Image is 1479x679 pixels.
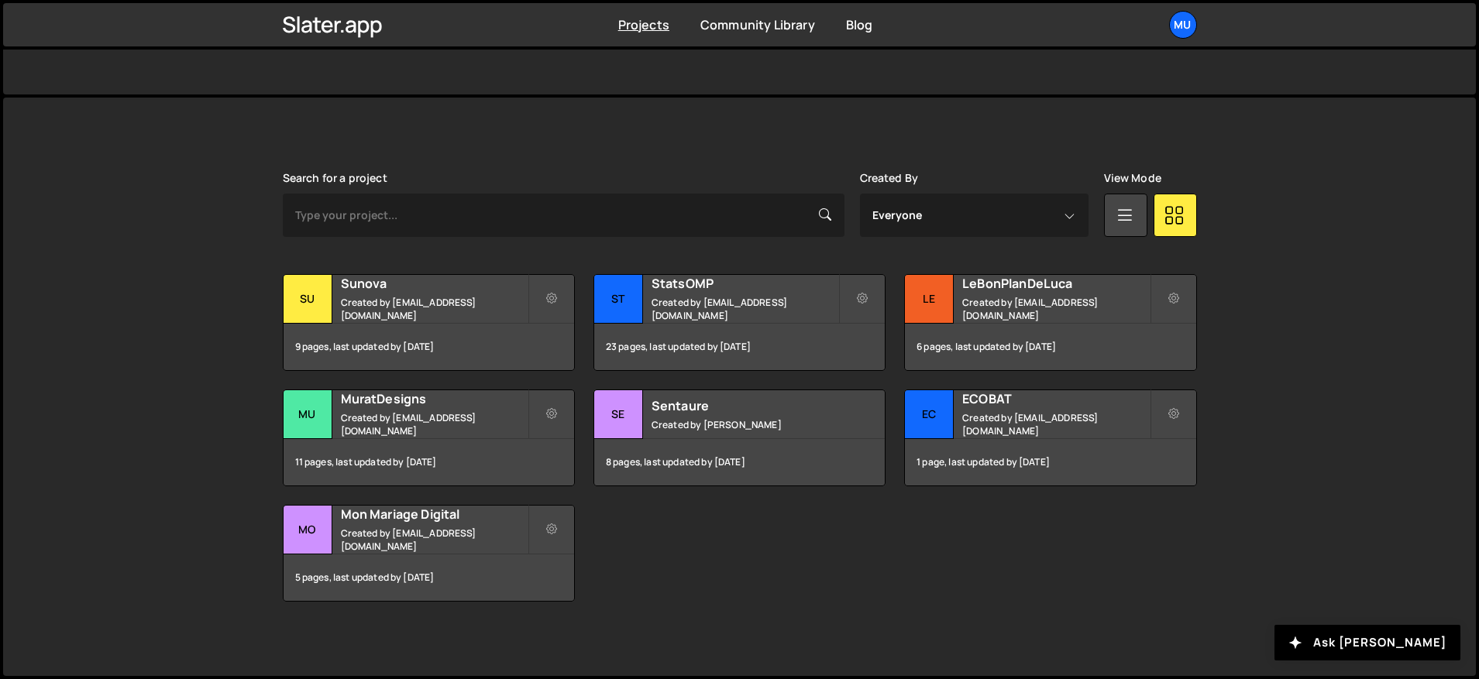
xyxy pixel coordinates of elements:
[846,16,873,33] a: Blog
[341,526,528,553] small: Created by [EMAIL_ADDRESS][DOMAIN_NAME]
[1274,625,1460,660] button: Ask [PERSON_NAME]
[594,439,885,485] div: 8 pages, last updated by [DATE]
[860,172,919,184] label: Created By
[283,389,575,486] a: Mu MuratDesigns Created by [EMAIL_ADDRESS][DOMAIN_NAME] 11 pages, last updated by [DATE]
[283,274,575,371] a: Su Sunova Created by [EMAIL_ADDRESS][DOMAIN_NAME] 9 pages, last updated by [DATE]
[341,390,528,407] h2: MuratDesigns
[284,390,332,439] div: Mu
[962,275,1149,292] h2: LeBonPlanDeLuca
[593,389,886,486] a: Se Sentaure Created by [PERSON_NAME] 8 pages, last updated by [DATE]
[284,275,332,324] div: Su
[341,296,528,322] small: Created by [EMAIL_ADDRESS][DOMAIN_NAME]
[283,505,575,602] a: Mo Mon Mariage Digital Created by [EMAIL_ADDRESS][DOMAIN_NAME] 5 pages, last updated by [DATE]
[962,411,1149,437] small: Created by [EMAIL_ADDRESS][DOMAIN_NAME]
[284,439,574,485] div: 11 pages, last updated by [DATE]
[341,275,528,292] h2: Sunova
[905,324,1195,370] div: 6 pages, last updated by [DATE]
[1104,172,1161,184] label: View Mode
[593,274,886,371] a: St StatsOMP Created by [EMAIL_ADDRESS][DOMAIN_NAME] 23 pages, last updated by [DATE]
[652,418,838,431] small: Created by [PERSON_NAME]
[594,324,885,370] div: 23 pages, last updated by [DATE]
[904,389,1196,486] a: EC ECOBAT Created by [EMAIL_ADDRESS][DOMAIN_NAME] 1 page, last updated by [DATE]
[700,16,815,33] a: Community Library
[594,390,643,439] div: Se
[652,296,838,322] small: Created by [EMAIL_ADDRESS][DOMAIN_NAME]
[905,275,954,324] div: Le
[652,397,838,414] h2: Sentaure
[284,554,574,601] div: 5 pages, last updated by [DATE]
[594,275,643,324] div: St
[905,390,954,439] div: EC
[284,506,332,554] div: Mo
[283,172,387,184] label: Search for a project
[652,275,838,292] h2: StatsOMP
[284,324,574,370] div: 9 pages, last updated by [DATE]
[341,506,528,523] h2: Mon Mariage Digital
[962,296,1149,322] small: Created by [EMAIL_ADDRESS][DOMAIN_NAME]
[618,16,669,33] a: Projects
[904,274,1196,371] a: Le LeBonPlanDeLuca Created by [EMAIL_ADDRESS][DOMAIN_NAME] 6 pages, last updated by [DATE]
[283,194,844,237] input: Type your project...
[341,411,528,437] small: Created by [EMAIL_ADDRESS][DOMAIN_NAME]
[962,390,1149,407] h2: ECOBAT
[905,439,1195,485] div: 1 page, last updated by [DATE]
[1169,11,1197,39] a: Mu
